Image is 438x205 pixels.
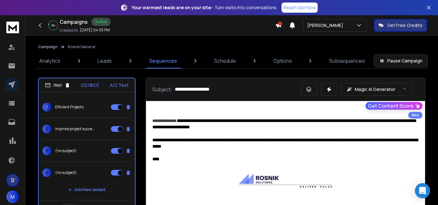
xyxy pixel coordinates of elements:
[325,53,369,68] a: Subsequences
[6,190,19,203] button: M
[60,28,79,33] p: Created At:
[42,103,51,112] span: 1
[68,44,95,49] p: Rosnik General
[341,83,412,96] button: Magic AI Generator
[98,57,112,65] p: Leads
[42,125,51,133] span: 2
[210,53,240,68] a: Schedule
[149,57,177,65] p: Sequences
[270,53,296,68] a: Options
[60,18,88,26] h1: Campaigns
[52,23,55,27] p: 6 %
[365,102,422,110] button: Get Content Score
[110,82,129,88] p: A/Z Test
[45,82,70,88] div: Step 1
[214,57,236,65] p: Schedule
[145,53,181,68] a: Sequences
[387,22,422,29] p: Get Free Credits
[94,53,116,68] a: Leads
[55,170,77,175] p: (no subject)
[39,57,60,65] p: Analytics
[42,146,51,155] span: 3
[355,86,395,93] p: Magic AI Generator
[282,3,318,13] a: Reach Out Now
[80,28,110,33] p: [DATE] 04:55 PM
[374,19,427,32] button: Get Free Credits
[63,183,111,196] button: Add New Variant
[35,53,64,68] a: Analytics
[152,86,172,93] p: Subject:
[329,57,365,65] p: Subsequences
[81,82,99,88] p: CC/BCC
[55,148,77,153] p: (no subject)
[408,112,422,119] div: Beta
[307,22,346,29] p: [PERSON_NAME]
[415,183,430,198] div: Open Intercom Messenger
[55,126,96,131] p: Improve project success
[92,18,111,26] div: Active
[374,54,428,67] button: Pause Campaign
[132,4,211,10] strong: Your warmest leads are on your site
[283,4,316,11] p: Reach Out Now
[38,44,58,49] button: Campaign
[42,168,51,177] span: 4
[6,22,19,33] img: logo
[273,57,292,65] p: Options
[55,105,84,110] p: Efficient Projects
[132,4,276,11] p: – Turn visits into conversations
